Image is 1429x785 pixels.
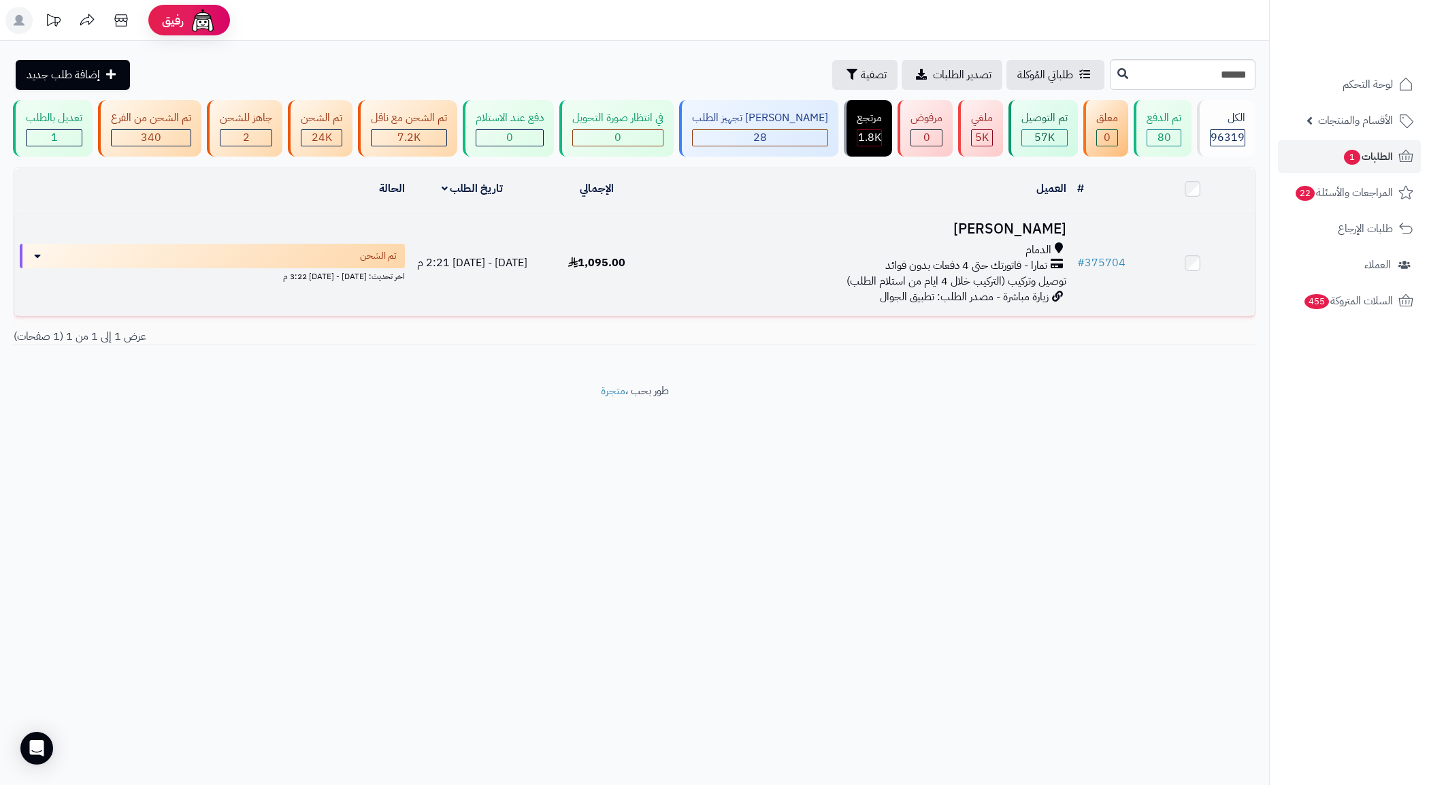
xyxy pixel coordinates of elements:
[36,7,70,37] a: تحديثات المنصة
[880,289,1049,305] span: زيارة مباشرة - مصدر الطلب: تطبيق الجوال
[601,383,625,399] a: متجرة
[162,12,184,29] span: رفيق
[243,129,250,146] span: 2
[1278,285,1421,317] a: السلات المتروكة455
[204,100,285,157] a: جاهز للشحن 2
[975,129,989,146] span: 5K
[614,129,621,146] span: 0
[1278,68,1421,101] a: لوحة التحكم
[3,329,635,345] div: عرض 1 إلى 1 من 1 (1 صفحات)
[557,100,676,157] a: في انتظار صورة التحويل 0
[1147,110,1181,126] div: تم الدفع
[16,60,130,90] a: إضافة طلب جديد
[1294,183,1393,202] span: المراجعات والأسئلة
[301,130,342,146] div: 24018
[847,273,1066,289] span: توصيل وتركيب (التركيب خلال 4 ايام من استلام الطلب)
[1104,129,1111,146] span: 0
[27,67,100,83] span: إضافة طلب جديد
[832,60,898,90] button: تصفية
[1338,219,1393,238] span: طلبات الإرجاع
[355,100,460,157] a: تم الشحن مع ناقل 7.2K
[902,60,1002,90] a: تصدير الطلبات
[1096,110,1118,126] div: معلق
[1097,130,1117,146] div: 0
[111,110,191,126] div: تم الشحن من الفرع
[753,129,767,146] span: 28
[1364,255,1391,274] span: العملاء
[371,110,447,126] div: تم الشحن مع ناقل
[861,67,887,83] span: تصفية
[972,130,992,146] div: 4997
[1278,140,1421,173] a: الطلبات1
[1344,150,1360,165] span: 1
[895,100,955,157] a: مرفوض 0
[397,129,421,146] span: 7.2K
[1211,129,1245,146] span: 96319
[911,130,942,146] div: 0
[10,100,95,157] a: تعديل بالطلب 1
[971,110,993,126] div: ملغي
[1210,110,1245,126] div: الكل
[417,255,527,271] span: [DATE] - [DATE] 2:21 م
[460,100,557,157] a: دفع عند الاستلام 0
[95,100,204,157] a: تم الشحن من الفرع 340
[1296,186,1315,201] span: 22
[20,268,405,283] div: اخر تحديث: [DATE] - [DATE] 3:22 م
[112,130,191,146] div: 340
[476,110,544,126] div: دفع عند الاستلام
[1278,212,1421,245] a: طلبات الإرجاع
[1077,180,1084,197] a: #
[285,100,355,157] a: تم الشحن 24K
[141,129,161,146] span: 340
[189,7,216,34] img: ai-face.png
[301,110,342,126] div: تم الشحن
[220,110,272,126] div: جاهز للشحن
[1343,75,1393,94] span: لوحة التحكم
[506,129,513,146] span: 0
[220,130,272,146] div: 2
[1343,147,1393,166] span: الطلبات
[676,100,841,157] a: [PERSON_NAME] تجهيز الطلب 28
[20,732,53,765] div: Open Intercom Messenger
[1006,100,1081,157] a: تم التوصيل 57K
[568,255,625,271] span: 1,095.00
[1147,130,1181,146] div: 80
[1006,60,1104,90] a: طلباتي المُوكلة
[664,221,1066,237] h3: [PERSON_NAME]
[1194,100,1258,157] a: الكل96319
[1303,291,1393,310] span: السلات المتروكة
[857,110,882,126] div: مرتجع
[26,110,82,126] div: تعديل بالطلب
[885,258,1047,274] span: تمارا - فاتورتك حتى 4 دفعات بدون فوائد
[1157,129,1171,146] span: 80
[1077,255,1085,271] span: #
[572,110,663,126] div: في انتظار صورة التحويل
[923,129,930,146] span: 0
[955,100,1006,157] a: ملغي 5K
[51,129,58,146] span: 1
[1034,129,1055,146] span: 57K
[1278,176,1421,209] a: المراجعات والأسئلة22
[841,100,895,157] a: مرتجع 1.8K
[693,130,827,146] div: 28
[442,180,504,197] a: تاريخ الطلب
[573,130,663,146] div: 0
[476,130,543,146] div: 0
[1077,255,1126,271] a: #375704
[372,130,446,146] div: 7222
[312,129,332,146] span: 24K
[933,67,991,83] span: تصدير الطلبات
[360,249,397,263] span: تم الشحن
[1036,180,1066,197] a: العميل
[1081,100,1131,157] a: معلق 0
[1131,100,1194,157] a: تم الدفع 80
[1318,111,1393,130] span: الأقسام والمنتجات
[692,110,828,126] div: [PERSON_NAME] تجهيز الطلب
[27,130,82,146] div: 1
[1278,249,1421,281] a: العملاء
[1017,67,1073,83] span: طلباتي المُوكلة
[580,180,614,197] a: الإجمالي
[1304,294,1329,309] span: 455
[858,129,881,146] span: 1.8K
[857,130,881,146] div: 1838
